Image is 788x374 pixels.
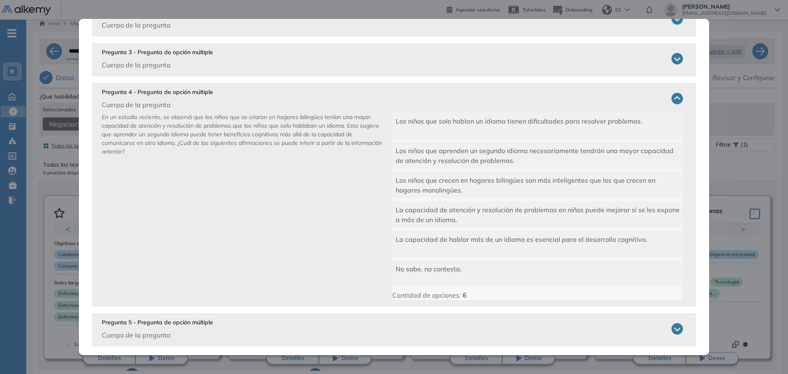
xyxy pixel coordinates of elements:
[396,176,655,194] span: Los niños que crecen en hogares bilingües son más inteligentes que los que crecen en hogares mono...
[102,113,382,155] span: En un estudio reciente, se observó que los niños que se criaron en hogares bilingües tenían una m...
[102,20,213,30] p: Cuerpo de la pregunta
[396,265,462,273] span: No sabe, no contesta.
[396,206,680,224] span: La capacidad de atención y resolución de problemas en niños puede mejorar si se les expone a más ...
[396,235,647,243] span: La capacidad de hablar más de un idioma es esencial para el desarrollo cognitivo.
[396,147,673,165] span: Los niños que aprenden un segundo idioma necesariamente tendrán una mayor capacidad de atención y...
[102,100,213,110] p: Cuerpo de la pregunta
[102,88,213,96] p: Pregunta 4 - Pregunta de opción múltiple
[392,290,683,300] p: Cantidad de opciones:
[102,48,213,57] p: Pregunta 3 - Pregunta de opción múltiple
[102,60,213,70] p: Cuerpo de la pregunta
[102,330,213,340] p: Cuerpo de la pregunta
[463,291,467,299] span: 6
[102,318,213,327] p: Pregunta 5 - Pregunta de opción múltiple
[396,117,642,125] span: Los niños que solo hablan un idioma tienen dificultades para resolver problemas.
